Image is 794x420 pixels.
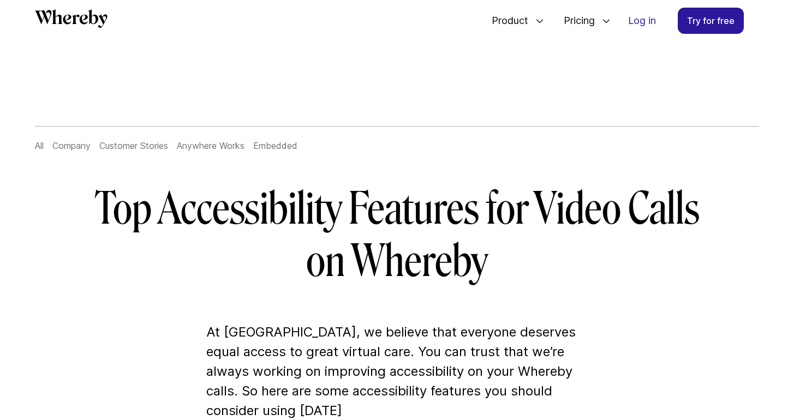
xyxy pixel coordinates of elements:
[177,140,244,151] a: Anywhere Works
[619,8,665,33] a: Log in
[52,140,91,151] a: Company
[99,140,168,151] a: Customer Stories
[553,3,598,39] span: Pricing
[83,183,712,287] h1: Top Accessibility Features for Video Calls on Whereby
[35,9,108,28] svg: Whereby
[35,140,44,151] a: All
[253,140,297,151] a: Embedded
[481,3,531,39] span: Product
[678,8,744,34] a: Try for free
[35,9,108,32] a: Whereby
